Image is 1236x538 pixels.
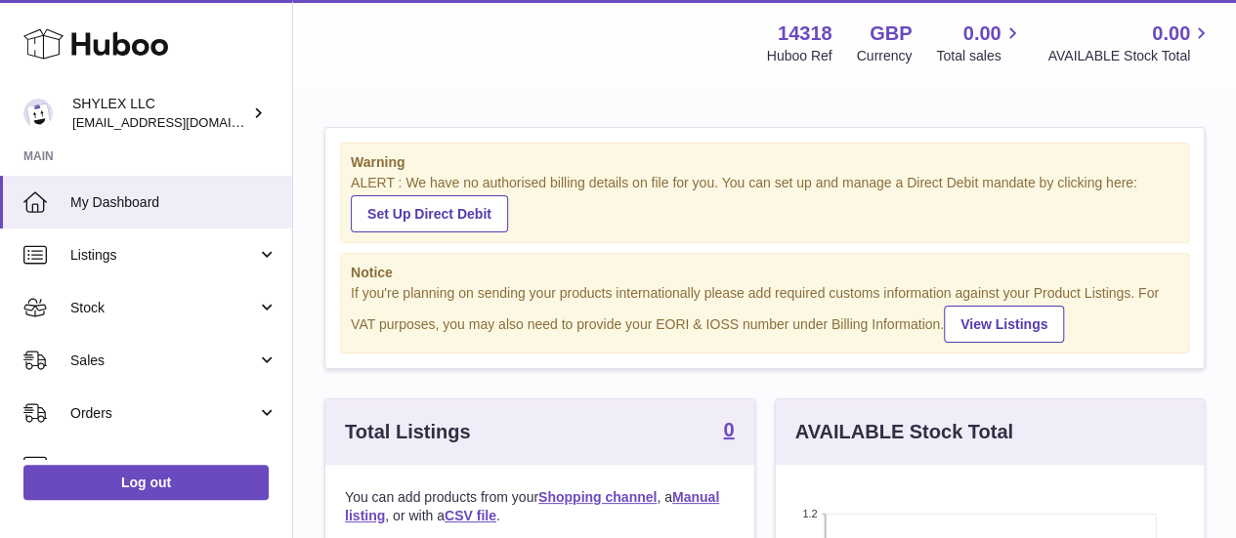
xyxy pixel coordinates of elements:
[70,193,277,212] span: My Dashboard
[351,264,1178,282] strong: Notice
[345,488,735,525] p: You can add products from your , a , or with a .
[1047,21,1213,65] a: 0.00 AVAILABLE Stock Total
[351,195,508,232] a: Set Up Direct Debit
[767,47,832,65] div: Huboo Ref
[963,21,1002,47] span: 0.00
[1152,21,1190,47] span: 0.00
[857,47,913,65] div: Currency
[351,153,1178,172] strong: Warning
[795,419,1013,445] h3: AVAILABLE Stock Total
[70,457,277,476] span: Usage
[72,114,287,130] span: [EMAIL_ADDRESS][DOMAIN_NAME]
[345,489,719,523] a: Manual listing
[72,95,248,132] div: SHYLEX LLC
[1047,47,1213,65] span: AVAILABLE Stock Total
[936,47,1023,65] span: Total sales
[70,299,257,317] span: Stock
[538,489,657,505] a: Shopping channel
[723,420,734,443] a: 0
[802,508,817,519] text: 1.2
[870,21,912,47] strong: GBP
[70,246,257,265] span: Listings
[23,99,53,128] img: internalAdmin-14318@internal.huboo.com
[445,508,496,523] a: CSV file
[944,306,1064,343] a: View Listings
[23,465,269,500] a: Log out
[70,352,257,370] span: Sales
[778,21,832,47] strong: 14318
[70,404,257,423] span: Orders
[351,174,1178,232] div: ALERT : We have no authorised billing details on file for you. You can set up and manage a Direct...
[345,419,471,445] h3: Total Listings
[351,284,1178,343] div: If you're planning on sending your products internationally please add required customs informati...
[723,420,734,439] strong: 0
[936,21,1023,65] a: 0.00 Total sales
